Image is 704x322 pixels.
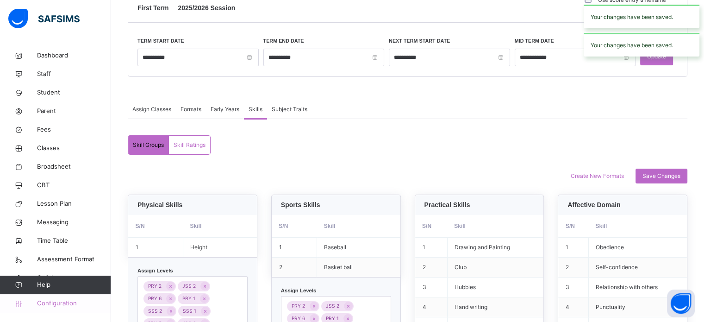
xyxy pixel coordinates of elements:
td: 2 [415,258,447,278]
span: Practical Skills [424,201,470,208]
td: Club [447,258,543,278]
td: 2 [272,258,317,278]
span: Assign Classes [132,105,171,114]
span: Parent [37,107,111,116]
td: 1 [559,238,589,258]
td: 1 [272,238,317,258]
td: Relationship with others [588,278,687,297]
span: Formats [181,105,201,114]
span: Skill Ratings [174,141,206,149]
td: Basket ball [317,258,400,278]
div: PRY 2 [287,301,310,312]
div: SSS 2 [143,306,167,316]
div: Your changes have been saved. [584,33,699,57]
span: Configuration [37,299,111,308]
span: Fees [37,125,111,134]
td: 2 [559,258,589,278]
span: Subject Traits [272,105,307,114]
span: Save Changes [642,172,680,180]
span: Skill [454,223,466,229]
label: Mid Term Date [515,37,554,44]
td: 4 [559,297,589,317]
span: 2025/2026 Session [178,3,235,13]
span: Assign Levels [137,268,173,273]
span: Dashboard [37,51,111,60]
span: First Term [137,3,168,13]
span: Skills [249,105,262,114]
span: S/N [279,223,288,229]
td: 3 [559,278,589,297]
div: SSS 1 [178,306,201,316]
div: JSS 2 [178,281,200,292]
td: Baseball [317,238,400,258]
span: Broadsheet [37,162,111,171]
td: Obedience [588,238,687,258]
span: Help [37,280,111,290]
div: JSS 2 [321,301,344,312]
span: Skill Groups [133,141,164,149]
span: Early Years [211,105,239,114]
span: Skill [595,223,607,229]
img: safsims [8,9,80,28]
td: Drawing and Painting [447,238,543,258]
td: 1 [415,238,447,258]
span: Create New Formats [571,172,624,180]
div: PRY 1 [178,293,200,304]
td: Hand writing [447,297,543,317]
span: Physical Skills [137,201,182,208]
div: PRY 2 [143,281,166,292]
td: 3 [415,278,447,297]
td: Height [183,238,256,258]
td: 1 [129,238,183,258]
div: PRY 6 [143,293,166,304]
span: S/N [136,223,145,229]
td: 4 [415,297,447,317]
div: Your changes have been saved. [584,5,699,28]
span: Skill [190,223,201,229]
label: Term End Date [263,37,304,44]
span: Affective Domain [567,201,620,208]
label: Term Start Date [137,37,184,44]
span: S/N [566,223,575,229]
td: Self-confidence [588,258,687,278]
span: Classes [37,144,111,153]
span: Lesson Plan [37,199,111,208]
span: Staff [37,69,111,79]
span: Messaging [37,218,111,227]
td: Hubbies [447,278,543,297]
span: Assessment Format [37,255,111,264]
span: S/N [422,223,431,229]
span: Sports Skills [281,201,320,208]
span: Collaborators [37,273,111,283]
span: Student [37,88,111,97]
td: Punctuality [588,297,687,317]
span: Skill [324,223,336,229]
span: Assign Levels [281,288,317,293]
button: Open asap [667,290,695,317]
span: Time Table [37,236,111,246]
label: Next Term Start Date [389,37,450,44]
span: CBT [37,181,111,190]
